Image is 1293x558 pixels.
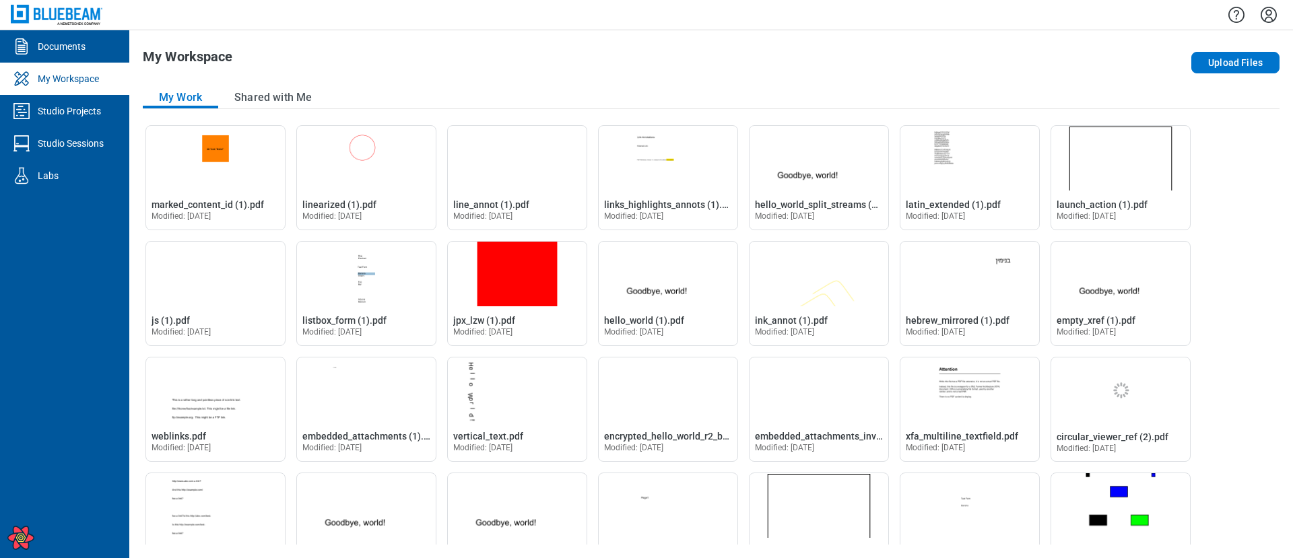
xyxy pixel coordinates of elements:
[1051,357,1191,462] div: circular_viewer_ref (2).pdf
[604,431,789,442] span: encrypted_hello_world_r2_bad_okey (1).pdf
[453,431,523,442] span: vertical_text.pdf
[448,242,587,306] img: jpx_lzw (1).pdf
[599,242,737,306] img: hello_world (1).pdf
[145,357,286,462] div: Open weblinks.pdf in Editor
[302,431,438,442] span: embedded_attachments (1).pdf
[900,126,1039,190] img: latin_extended (1).pdf
[1057,211,1117,221] span: Modified: [DATE]
[604,211,664,221] span: Modified: [DATE]
[448,473,587,538] img: use_outlines.pdf
[604,199,736,210] span: links_highlights_annots (1).pdf
[906,431,1018,442] span: xfa_multiline_textfield.pdf
[900,473,1039,538] img: combobox_form (2).pdf
[1057,315,1135,326] span: empty_xref (1).pdf
[598,241,738,346] div: Open hello_world (1).pdf in Editor
[218,87,328,108] button: Shared with Me
[146,473,285,538] img: weblinks_across_lines.pdf
[1057,199,1148,210] span: launch_action (1).pdf
[598,357,738,462] div: Open encrypted_hello_world_r2_bad_okey (1).pdf in Editor
[906,443,966,452] span: Modified: [DATE]
[152,431,206,442] span: weblinks.pdf
[448,357,587,422] img: vertical_text.pdf
[453,327,513,337] span: Modified: [DATE]
[755,315,828,326] span: ink_annot (1).pdf
[750,242,888,306] img: ink_annot (1).pdf
[447,125,587,230] div: Open line_annot (1).pdf in Editor
[145,125,286,230] div: Open marked_content_id (1).pdf in Editor
[7,524,34,551] button: Open React Query Devtools
[296,357,436,462] div: Open embedded_attachments (1).pdf in Editor
[143,87,218,108] button: My Work
[11,36,32,57] svg: Documents
[11,165,32,186] svg: Labs
[146,242,285,306] img: js (1).pdf
[750,357,888,422] img: embedded_attachments_invalid_data (2).pdf
[755,431,947,442] span: embedded_attachments_invalid_data (2).pdf
[900,357,1040,462] div: Open xfa_multiline_textfield.pdf in Editor
[145,241,286,346] div: Open js (1).pdf in Editor
[448,126,587,190] img: line_annot (1).pdf
[749,125,889,230] div: Open hello_world_split_streams (1).pdf in Editor
[1057,431,1168,442] span: circular_viewer_ref (2).pdf
[900,125,1040,230] div: Open latin_extended (1).pdf in Editor
[599,126,737,190] img: links_highlights_annots (1).pdf
[750,126,888,190] img: hello_world_split_streams (1).pdf
[302,199,376,210] span: linearized (1).pdf
[906,315,1009,326] span: hebrew_mirrored (1).pdf
[152,315,190,326] span: js (1).pdf
[297,473,436,538] img: zero_length_stream.pdf
[1258,3,1280,26] button: Settings
[302,443,362,452] span: Modified: [DATE]
[297,357,436,422] img: embedded_attachments (1).pdf
[152,327,211,337] span: Modified: [DATE]
[453,211,513,221] span: Modified: [DATE]
[302,327,362,337] span: Modified: [DATE]
[906,199,1001,210] span: latin_extended (1).pdf
[38,137,104,150] div: Studio Sessions
[447,241,587,346] div: Open jpx_lzw (1).pdf in Editor
[302,211,362,221] span: Modified: [DATE]
[38,72,99,85] div: My Workspace
[1191,52,1280,73] button: Upload Files
[604,443,664,452] span: Modified: [DATE]
[1051,125,1191,230] div: Open launch_action (1).pdf in Editor
[453,443,513,452] span: Modified: [DATE]
[906,327,966,337] span: Modified: [DATE]
[38,40,86,53] div: Documents
[1051,473,1190,538] img: two_signatures.pdf
[900,241,1040,346] div: Open hebrew_mirrored (1).pdf in Editor
[453,199,529,210] span: line_annot (1).pdf
[11,5,102,24] img: Bluebeam, Inc.
[750,473,888,538] img: uri_action.pdf
[297,126,436,190] img: linearized (1).pdf
[604,327,664,337] span: Modified: [DATE]
[296,125,436,230] div: Open linearized (1).pdf in Editor
[755,443,815,452] span: Modified: [DATE]
[296,241,436,346] div: Open listbox_form (1).pdf in Editor
[598,125,738,230] div: Open links_highlights_annots (1).pdf in Editor
[152,443,211,452] span: Modified: [DATE]
[1051,126,1190,190] img: launch_action (1).pdf
[1051,241,1191,346] div: Open empty_xref (1).pdf in Editor
[152,199,264,210] span: marked_content_id (1).pdf
[900,242,1039,306] img: hebrew_mirrored (1).pdf
[146,357,285,422] img: weblinks.pdf
[599,357,737,422] img: encrypted_hello_world_r2_bad_okey (1).pdf
[11,68,32,90] svg: My Workspace
[1051,242,1190,306] img: empty_xref (1).pdf
[755,211,815,221] span: Modified: [DATE]
[599,473,737,538] img: viewer_ref.pdf
[1110,379,1131,400] svg: circular_viewer_ref (2).pdf
[146,126,285,190] img: marked_content_id (1).pdf
[38,104,101,118] div: Studio Projects
[1057,444,1117,453] span: Modified: [DATE]
[755,199,897,210] span: hello_world_split_streams (1).pdf
[604,315,684,326] span: hello_world (1).pdf
[755,327,815,337] span: Modified: [DATE]
[38,169,59,182] div: Labs
[900,357,1039,422] img: xfa_multiline_textfield.pdf
[1057,327,1117,337] span: Modified: [DATE]
[302,315,387,326] span: listbox_form (1).pdf
[749,241,889,346] div: Open ink_annot (1).pdf in Editor
[152,211,211,221] span: Modified: [DATE]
